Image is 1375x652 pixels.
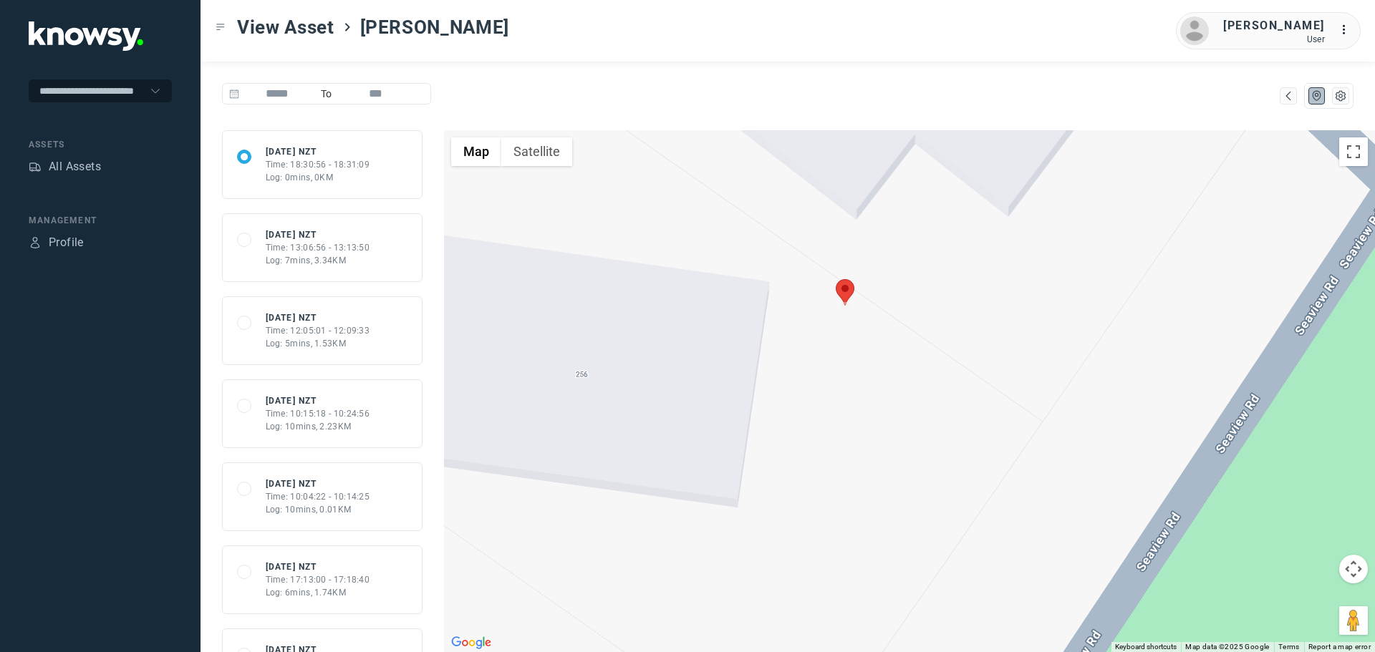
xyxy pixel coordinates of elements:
[266,407,370,420] div: Time: 10:15:18 - 10:24:56
[266,560,370,573] div: [DATE] NZT
[29,234,84,251] a: ProfileProfile
[237,14,334,40] span: View Asset
[1115,642,1177,652] button: Keyboard shortcuts
[1278,643,1300,651] a: Terms (opens in new tab)
[266,394,370,407] div: [DATE] NZT
[266,503,370,516] div: Log: 10mins, 0.01KM
[1311,89,1323,102] div: Map
[1339,555,1368,583] button: Map camera controls
[29,214,172,227] div: Management
[1308,643,1371,651] a: Report a map error
[266,228,370,241] div: [DATE] NZT
[216,22,226,32] div: Toggle Menu
[451,137,501,166] button: Show street map
[1223,17,1325,34] div: [PERSON_NAME]
[1223,34,1325,44] div: User
[266,324,370,337] div: Time: 12:05:01 - 12:09:33
[1282,89,1295,102] div: Map
[266,477,370,490] div: [DATE] NZT
[266,158,370,171] div: Time: 18:30:56 - 18:31:09
[266,254,370,267] div: Log: 7mins, 3.34KM
[1180,16,1209,45] img: avatar.png
[342,21,353,33] div: >
[266,241,370,254] div: Time: 13:06:56 - 13:13:50
[1339,137,1368,166] button: Toggle fullscreen view
[29,21,143,51] img: Application Logo
[49,158,101,175] div: All Assets
[29,138,172,151] div: Assets
[1185,643,1269,651] span: Map data ©2025 Google
[1334,89,1347,102] div: List
[448,633,495,652] a: Open this area in Google Maps (opens a new window)
[360,14,509,40] span: [PERSON_NAME]
[266,420,370,433] div: Log: 10mins, 2.23KM
[266,145,370,158] div: [DATE] NZT
[448,633,495,652] img: Google
[29,158,101,175] a: AssetsAll Assets
[266,586,370,599] div: Log: 6mins, 1.74KM
[29,160,42,173] div: Assets
[266,490,370,503] div: Time: 10:04:22 - 10:14:25
[266,171,370,184] div: Log: 0mins, 0KM
[266,573,370,586] div: Time: 17:13:00 - 17:18:40
[501,137,572,166] button: Show satellite imagery
[1339,21,1356,41] div: :
[266,311,370,324] div: [DATE] NZT
[1340,24,1354,35] tspan: ...
[266,337,370,350] div: Log: 5mins, 1.53KM
[49,234,84,251] div: Profile
[1339,21,1356,39] div: :
[29,236,42,249] div: Profile
[315,83,338,104] span: To
[1339,606,1368,635] button: Drag Pegman onto the map to open Street View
